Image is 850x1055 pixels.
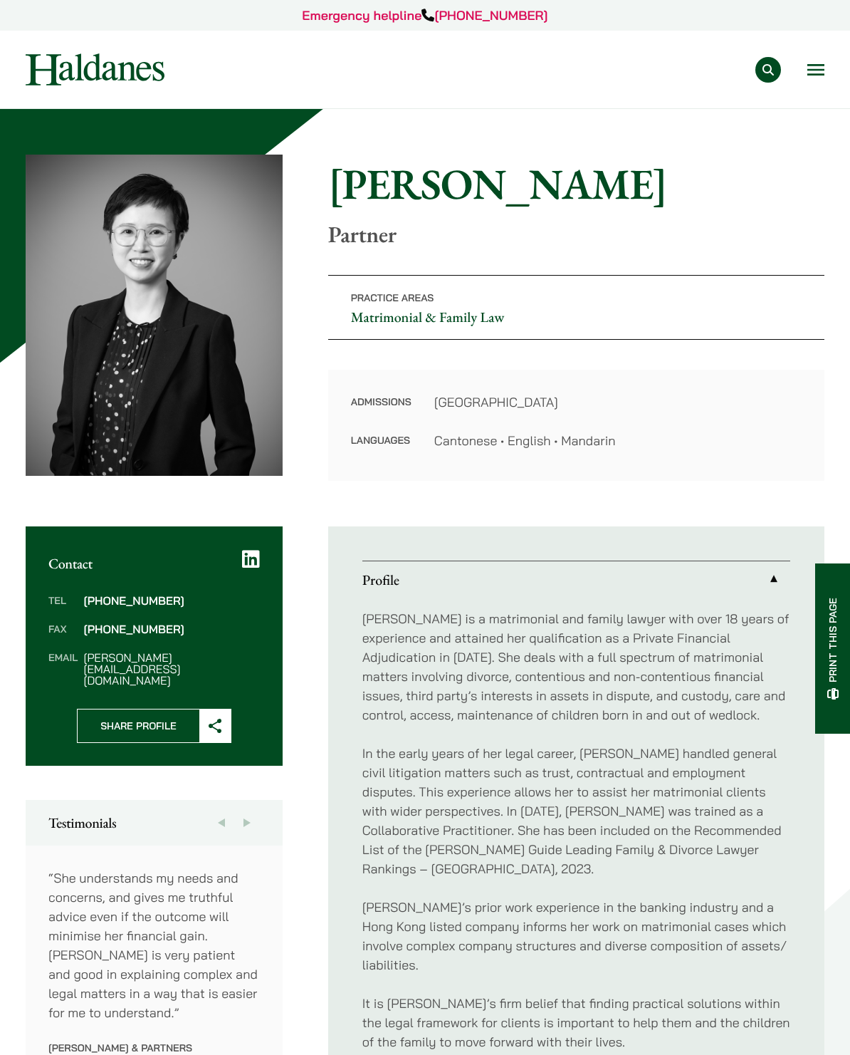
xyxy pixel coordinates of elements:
dd: [PERSON_NAME][EMAIL_ADDRESS][DOMAIN_NAME] [83,652,259,686]
h2: Testimonials [48,814,260,831]
button: Search [755,57,781,83]
dt: Tel [48,595,78,623]
button: Open menu [807,64,824,76]
a: Emergency helpline[PHONE_NUMBER] [302,7,547,24]
a: [PHONE_NUMBER] [83,593,184,608]
p: [PERSON_NAME]’s prior work experience in the banking industry and a Hong Kong listed company info... [362,898,790,975]
dd: [GEOGRAPHIC_DATA] [434,393,802,412]
p: [PERSON_NAME] & Partners [48,1041,260,1054]
h1: [PERSON_NAME] [328,158,824,209]
span: Share Profile [78,710,199,742]
img: Logo of Haldanes [26,53,164,85]
p: It is [PERSON_NAME]’s firm belief that finding practical solutions within the legal framework for... [362,994,790,1051]
h2: Contact [48,555,260,572]
button: Next [234,800,260,846]
p: Partner [328,221,824,248]
a: Matrimonial & Family Law [351,308,505,326]
dt: Fax [48,623,78,652]
dt: Email [48,652,78,686]
a: LinkedIn [242,549,260,569]
dt: Admissions [351,393,411,431]
span: Practice Areas [351,291,434,304]
a: Profile [362,561,790,598]
a: [PHONE_NUMBER] [83,622,184,636]
p: In the early years of her legal career, [PERSON_NAME] handled general civil litigation matters su... [362,744,790,878]
dt: Languages [351,431,411,450]
button: Share Profile [77,709,231,743]
button: Previous [209,800,234,846]
dd: Cantonese • English • Mandarin [434,431,802,450]
p: [PERSON_NAME] is a matrimonial and family lawyer with over 18 years of experience and attained he... [362,609,790,724]
p: “She understands my needs and concerns, and gives me truthful advice even if the outcome will min... [48,868,260,1022]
